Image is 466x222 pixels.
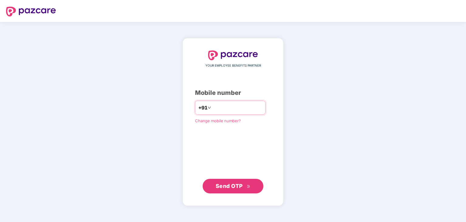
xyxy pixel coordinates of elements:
[195,88,271,98] div: Mobile number
[205,63,261,68] span: YOUR EMPLOYEE BENEFITS PARTNER
[216,183,243,189] span: Send OTP
[207,106,211,109] span: down
[198,104,207,112] span: +91
[195,118,241,123] a: Change mobile number?
[203,179,263,193] button: Send OTPdouble-right
[6,7,56,16] img: logo
[247,185,251,189] span: double-right
[208,50,258,60] img: logo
